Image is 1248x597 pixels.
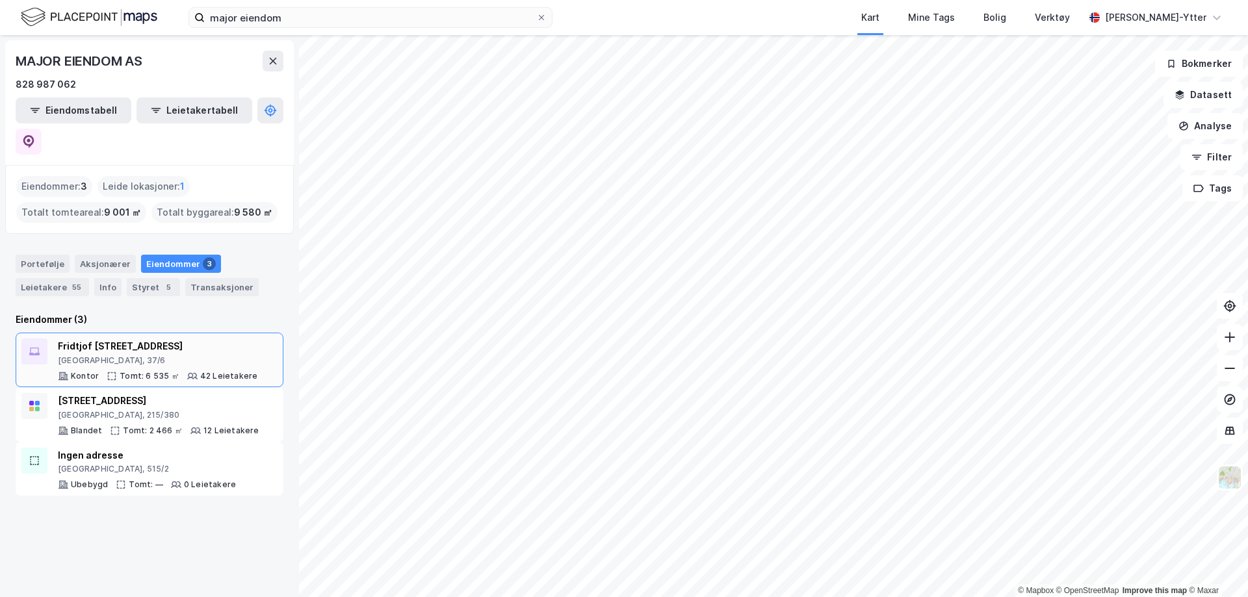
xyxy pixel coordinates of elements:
div: 5 [162,281,175,294]
button: Analyse [1167,113,1243,139]
div: Totalt byggareal : [151,202,278,223]
div: 55 [70,281,84,294]
div: Transaksjoner [185,278,259,296]
button: Leietakertabell [136,97,252,123]
div: Ubebygd [71,479,108,490]
div: 12 Leietakere [203,426,259,436]
div: Tomt: — [129,479,162,490]
div: Aksjonærer [75,255,136,273]
a: Mapbox [1018,586,1054,595]
div: Ingen adresse [58,448,236,463]
div: 42 Leietakere [200,371,258,381]
iframe: Chat Widget [1183,535,1248,597]
img: Z [1217,465,1242,490]
div: [GEOGRAPHIC_DATA], 37/6 [58,355,257,366]
div: 0 Leietakere [184,479,236,490]
div: Totalt tomteareal : [16,202,146,223]
div: Info [94,278,122,296]
div: 3 [203,257,216,270]
span: 3 [81,179,87,194]
button: Filter [1180,144,1243,170]
div: Tomt: 6 535 ㎡ [120,371,179,381]
div: Mine Tags [908,10,955,25]
button: Bokmerker [1155,51,1243,77]
a: Improve this map [1123,586,1187,595]
button: Tags [1182,175,1243,201]
div: Styret [127,278,180,296]
div: 828 987 062 [16,77,76,92]
div: Leietakere [16,278,89,296]
div: Verktøy [1035,10,1070,25]
a: OpenStreetMap [1056,586,1119,595]
img: logo.f888ab2527a4732fd821a326f86c7f29.svg [21,6,157,29]
div: Kart [861,10,879,25]
div: [GEOGRAPHIC_DATA], 515/2 [58,464,236,474]
div: Fridtjof [STREET_ADDRESS] [58,338,257,354]
div: Kontor [71,371,99,381]
div: Portefølje [16,255,70,273]
div: Bolig [983,10,1006,25]
div: Blandet [71,426,102,436]
div: Eiendommer [141,255,221,273]
div: [STREET_ADDRESS] [58,393,259,409]
button: Eiendomstabell [16,97,131,123]
div: Eiendommer (3) [16,312,283,327]
span: 1 [180,179,185,194]
div: [PERSON_NAME]-Ytter [1105,10,1206,25]
span: 9 580 ㎡ [234,205,272,220]
div: Tomt: 2 466 ㎡ [123,426,183,436]
div: MAJOR EIENDOM AS [16,51,145,71]
div: Leide lokasjoner : [97,176,190,197]
div: [GEOGRAPHIC_DATA], 215/380 [58,410,259,420]
span: 9 001 ㎡ [104,205,141,220]
button: Datasett [1163,82,1243,108]
input: Søk på adresse, matrikkel, gårdeiere, leietakere eller personer [205,8,536,27]
div: Eiendommer : [16,176,92,197]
